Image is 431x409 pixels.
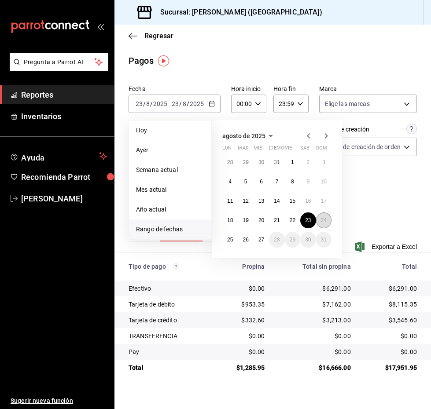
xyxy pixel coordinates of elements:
div: $0.00 [221,284,265,293]
div: Propina [221,263,265,270]
abbr: 7 de agosto de 2025 [276,179,279,185]
button: 21 de agosto de 2025 [269,212,284,228]
button: Pregunta a Parrot AI [10,53,108,71]
span: - [169,100,170,107]
abbr: 1 de agosto de 2025 [291,159,294,165]
button: 28 de julio de 2025 [222,154,238,170]
span: / [143,100,146,107]
span: [PERSON_NAME] [21,193,107,204]
button: 7 de agosto de 2025 [269,174,284,190]
div: $0.00 [221,347,265,356]
abbr: 23 de agosto de 2025 [305,217,311,223]
abbr: 21 de agosto de 2025 [274,217,280,223]
div: $16,666.00 [279,363,350,372]
div: $0.00 [365,332,417,340]
abbr: 31 de julio de 2025 [274,159,280,165]
abbr: 3 de agosto de 2025 [322,159,325,165]
button: 31 de julio de 2025 [269,154,284,170]
span: Ayer [136,146,204,155]
span: Recomienda Parrot [21,171,107,183]
svg: Los pagos realizados con Pay y otras terminales son montos brutos. [173,263,179,270]
button: 13 de agosto de 2025 [254,193,269,209]
button: 24 de agosto de 2025 [316,212,332,228]
abbr: 25 de agosto de 2025 [227,237,233,243]
button: 3 de agosto de 2025 [316,154,332,170]
abbr: 10 de agosto de 2025 [321,179,327,185]
div: Tarjeta de débito [129,300,206,309]
button: 5 de agosto de 2025 [238,174,253,190]
button: 31 de agosto de 2025 [316,232,332,248]
button: 20 de agosto de 2025 [254,212,269,228]
button: 2 de agosto de 2025 [300,154,316,170]
span: Ayuda [21,151,96,161]
button: Exportar a Excel [357,241,417,252]
label: Hora fin [273,86,309,92]
abbr: 28 de julio de 2025 [227,159,233,165]
abbr: lunes [222,145,232,154]
div: $3,545.60 [365,316,417,325]
abbr: 27 de agosto de 2025 [258,237,264,243]
button: 6 de agosto de 2025 [254,174,269,190]
abbr: 8 de agosto de 2025 [291,179,294,185]
div: $953.35 [221,300,265,309]
span: Elige las marcas [325,99,370,108]
span: Pregunta a Parrot AI [24,58,95,67]
button: 8 de agosto de 2025 [285,174,300,190]
div: $17,951.95 [365,363,417,372]
span: Reportes [21,89,107,101]
abbr: 4 de agosto de 2025 [228,179,232,185]
abbr: viernes [285,145,292,154]
button: 19 de agosto de 2025 [238,212,253,228]
div: Total [365,263,417,270]
abbr: 20 de agosto de 2025 [258,217,264,223]
button: 30 de julio de 2025 [254,154,269,170]
div: $0.00 [365,347,417,356]
abbr: 31 de agosto de 2025 [321,237,327,243]
button: 15 de agosto de 2025 [285,193,300,209]
button: 29 de julio de 2025 [238,154,253,170]
abbr: 28 de agosto de 2025 [274,237,280,243]
abbr: 17 de agosto de 2025 [321,198,327,204]
div: Pagos [129,54,154,67]
div: Tipo de pago [129,263,206,270]
button: 27 de agosto de 2025 [254,232,269,248]
div: Pay [129,347,206,356]
abbr: 6 de agosto de 2025 [260,179,263,185]
input: ---- [189,100,204,107]
div: $332.60 [221,316,265,325]
button: 22 de agosto de 2025 [285,212,300,228]
abbr: 26 de agosto de 2025 [243,237,248,243]
input: -- [135,100,143,107]
div: $0.00 [221,332,265,340]
abbr: 15 de agosto de 2025 [290,198,295,204]
div: $8,115.35 [365,300,417,309]
a: Pregunta a Parrot AI [6,64,108,73]
input: ---- [153,100,168,107]
div: $7,162.00 [279,300,350,309]
abbr: 19 de agosto de 2025 [243,217,248,223]
abbr: 9 de agosto de 2025 [306,179,309,185]
div: $0.00 [279,332,350,340]
span: / [179,100,182,107]
abbr: 13 de agosto de 2025 [258,198,264,204]
div: $6,291.00 [279,284,350,293]
div: Total [129,363,206,372]
span: / [150,100,153,107]
input: -- [146,100,150,107]
button: 10 de agosto de 2025 [316,174,332,190]
input: -- [182,100,187,107]
abbr: 24 de agosto de 2025 [321,217,327,223]
div: $3,213.00 [279,316,350,325]
span: Sugerir nueva función [11,396,107,405]
abbr: 5 de agosto de 2025 [244,179,247,185]
button: 17 de agosto de 2025 [316,193,332,209]
span: Hoy [136,126,204,135]
button: 12 de agosto de 2025 [238,193,253,209]
span: agosto de 2025 [222,132,265,139]
img: Tooltip marker [158,55,169,66]
button: 18 de agosto de 2025 [222,212,238,228]
span: / [187,100,189,107]
label: Marca [319,86,417,92]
